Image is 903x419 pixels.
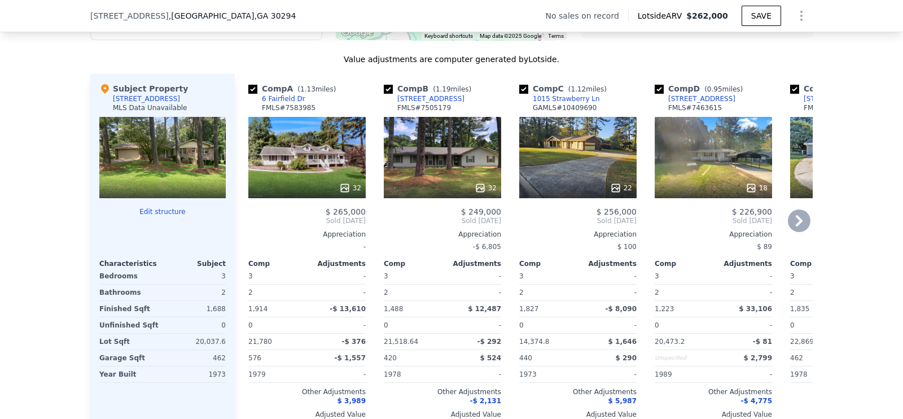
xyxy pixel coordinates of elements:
[384,230,501,239] div: Appreciation
[424,32,473,40] button: Keyboard shortcuts
[442,259,501,268] div: Adjustments
[716,317,772,333] div: -
[580,366,637,382] div: -
[519,366,576,382] div: 1973
[99,259,163,268] div: Characteristics
[99,366,160,382] div: Year Built
[248,230,366,239] div: Appreciation
[384,305,403,313] span: 1,488
[248,338,272,346] span: 21,780
[445,285,501,300] div: -
[248,94,305,103] a: 6 Fairfield Dr
[519,338,549,346] span: 14,374.8
[384,285,440,300] div: 2
[655,272,659,280] span: 3
[309,366,366,382] div: -
[262,103,315,112] div: FMLS # 7583985
[90,54,813,65] div: Value adjustments are computer generated by Lotside .
[655,259,713,268] div: Comp
[248,305,268,313] span: 1,914
[617,243,637,251] span: $ 100
[339,182,361,194] div: 32
[610,182,632,194] div: 22
[445,317,501,333] div: -
[746,182,768,194] div: 18
[716,366,772,382] div: -
[790,259,849,268] div: Comp
[790,272,795,280] span: 3
[113,103,187,112] div: MLS Data Unavailable
[480,354,501,362] span: $ 524
[571,85,586,93] span: 1.12
[165,350,226,366] div: 462
[339,25,376,40] a: Open this area in Google Maps (opens a new window)
[339,25,376,40] img: Google
[655,338,685,346] span: 20,473.2
[165,366,226,382] div: 1973
[790,285,847,300] div: 2
[248,387,366,396] div: Other Adjustments
[655,230,772,239] div: Appreciation
[248,239,366,255] div: -
[445,366,501,382] div: -
[580,317,637,333] div: -
[668,94,735,103] div: [STREET_ADDRESS]
[165,317,226,333] div: 0
[300,85,315,93] span: 1.13
[473,243,501,251] span: -$ 6,805
[248,216,366,225] span: Sold [DATE]
[546,10,628,21] div: No sales on record
[254,11,296,20] span: , GA 30294
[519,94,600,103] a: 1015 Strawberry Ln
[716,268,772,284] div: -
[790,5,813,27] button: Show Options
[564,85,611,93] span: ( miles)
[99,268,160,284] div: Bedrooms
[436,85,451,93] span: 1.19
[330,305,366,313] span: -$ 13,610
[548,33,564,39] a: Terms (opens in new tab)
[519,321,524,329] span: 0
[741,397,772,405] span: -$ 4,775
[638,10,686,21] span: Lotside ARV
[397,94,464,103] div: [STREET_ADDRESS]
[655,350,711,366] div: Unspecified
[99,334,160,350] div: Lot Sqft
[165,285,226,300] div: 2
[163,259,226,268] div: Subject
[608,338,637,346] span: $ 1,646
[519,259,578,268] div: Comp
[519,354,532,362] span: 440
[384,272,388,280] span: 3
[580,268,637,284] div: -
[113,94,180,103] div: [STREET_ADDRESS]
[445,268,501,284] div: -
[99,317,160,333] div: Unfinished Sqft
[99,285,160,300] div: Bathrooms
[757,243,772,251] span: $ 89
[655,216,772,225] span: Sold [DATE]
[716,285,772,300] div: -
[90,10,169,21] span: [STREET_ADDRESS]
[519,387,637,396] div: Other Adjustments
[790,305,809,313] span: 1,835
[615,354,637,362] span: $ 290
[309,317,366,333] div: -
[742,6,781,26] button: SAVE
[248,285,305,300] div: 2
[608,397,637,405] span: $ 5,987
[533,94,600,103] div: 1015 Strawberry Ln
[580,285,637,300] div: -
[655,387,772,396] div: Other Adjustments
[384,216,501,225] span: Sold [DATE]
[790,354,803,362] span: 462
[428,85,476,93] span: ( miles)
[99,350,160,366] div: Garage Sqft
[597,207,637,216] span: $ 256,000
[384,83,476,94] div: Comp B
[248,354,261,362] span: 576
[326,207,366,216] span: $ 265,000
[519,285,576,300] div: 2
[384,366,440,382] div: 1978
[248,83,340,94] div: Comp A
